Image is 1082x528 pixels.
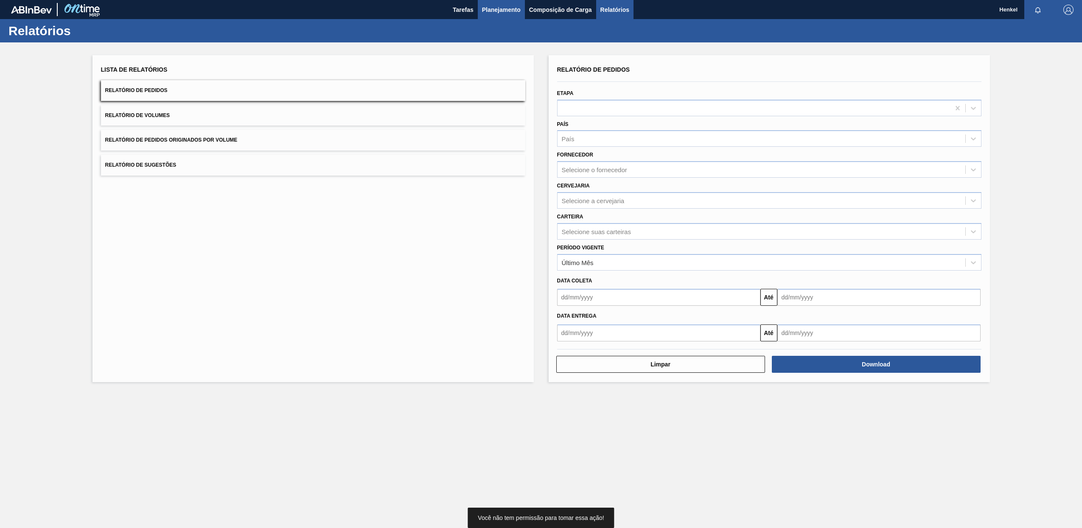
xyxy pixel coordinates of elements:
[1024,4,1051,16] button: Notificações
[101,66,168,73] span: Lista de Relatórios
[760,289,777,306] button: Até
[557,214,583,220] label: Carteira
[777,324,981,341] input: dd/mm/yyyy
[557,90,574,96] label: Etapa
[557,245,604,251] label: Período Vigente
[557,324,760,341] input: dd/mm/yyyy
[8,26,159,36] h1: Relatórios
[562,135,575,142] div: País
[557,152,593,158] label: Fornecedor
[557,121,569,127] label: País
[105,87,168,93] span: Relatório de Pedidos
[101,130,525,151] button: Relatório de Pedidos Originados por Volume
[557,278,592,284] span: Data coleta
[556,356,765,373] button: Limpar
[557,183,590,189] label: Cervejaria
[557,289,760,306] input: dd/mm/yyyy
[478,514,604,521] span: Você não tem permissão para tomar essa ação!
[101,80,525,101] button: Relatório de Pedidos
[562,166,627,173] div: Selecione o fornecedor
[101,155,525,176] button: Relatório de Sugestões
[777,289,981,306] input: dd/mm/yyyy
[529,5,592,15] span: Composição de Carga
[562,259,594,266] div: Último Mês
[105,112,170,118] span: Relatório de Volumes
[562,228,631,235] div: Selecione suas carteiras
[562,197,625,204] div: Selecione a cervejaria
[105,137,238,143] span: Relatório de Pedidos Originados por Volume
[105,162,177,168] span: Relatório de Sugestões
[453,5,474,15] span: Tarefas
[101,105,525,126] button: Relatório de Volumes
[482,5,521,15] span: Planejamento
[11,6,52,14] img: TNhmsLtSVTkK8tSr43FrP2fwEKptu5GPRR3wAAAABJRU5ErkJggg==
[557,313,597,319] span: Data entrega
[760,324,777,341] button: Até
[600,5,629,15] span: Relatórios
[557,66,630,73] span: Relatório de Pedidos
[1063,5,1074,15] img: Logout
[772,356,981,373] button: Download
